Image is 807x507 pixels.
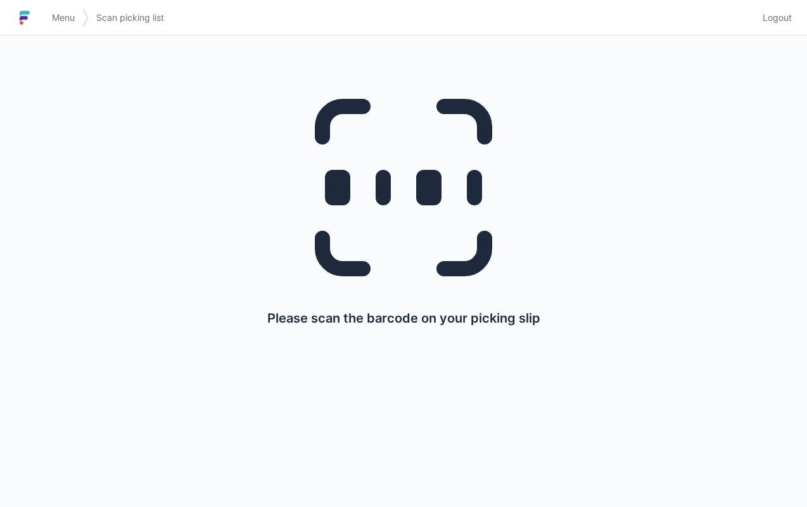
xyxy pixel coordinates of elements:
span: Scan picking list [96,11,164,24]
img: logo-small.jpg [15,8,34,28]
a: Logout [755,6,792,29]
a: Scan picking list [89,6,172,29]
p: Please scan the barcode on your picking slip [267,309,540,327]
a: Menu [44,6,82,29]
img: svg> [82,3,89,33]
span: Logout [763,11,792,24]
span: Menu [52,11,75,24]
